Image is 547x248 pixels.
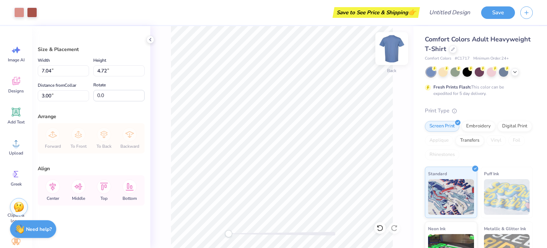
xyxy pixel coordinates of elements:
[93,81,106,89] label: Rotate
[428,225,446,232] span: Neon Ink
[455,135,484,146] div: Transfers
[425,35,531,53] span: Comfort Colors Adult Heavyweight T-Shirt
[484,170,499,177] span: Puff Ink
[334,7,418,18] div: Save to See Price & Shipping
[408,8,416,16] span: 👉
[462,121,495,132] div: Embroidery
[8,57,25,63] span: Image AI
[123,196,137,201] span: Bottom
[455,56,470,62] span: # C1717
[38,81,76,90] label: Distance from Collar
[377,34,406,63] img: Back
[100,196,108,201] span: Top
[11,181,22,187] span: Greek
[93,56,106,65] label: Height
[8,88,24,94] span: Designs
[486,135,506,146] div: Vinyl
[7,119,25,125] span: Add Text
[484,225,526,232] span: Metallic & Glitter Ink
[433,84,521,97] div: This color can be expedited for 5 day delivery.
[38,56,50,65] label: Width
[428,179,474,215] img: Standard
[497,121,532,132] div: Digital Print
[38,46,145,53] div: Size & Placement
[9,150,23,156] span: Upload
[38,113,145,120] div: Arrange
[26,226,52,233] strong: Need help?
[425,150,459,160] div: Rhinestones
[425,107,533,115] div: Print Type
[225,230,232,237] div: Accessibility label
[433,84,471,90] strong: Fresh Prints Flash:
[425,121,459,132] div: Screen Print
[72,196,85,201] span: Middle
[481,6,515,19] button: Save
[387,67,396,74] div: Back
[508,135,525,146] div: Foil
[473,56,509,62] span: Minimum Order: 24 +
[4,212,28,224] span: Clipart & logos
[38,165,145,172] div: Align
[423,5,476,20] input: Untitled Design
[428,170,447,177] span: Standard
[425,135,453,146] div: Applique
[47,196,59,201] span: Center
[484,179,530,215] img: Puff Ink
[425,56,451,62] span: Comfort Colors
